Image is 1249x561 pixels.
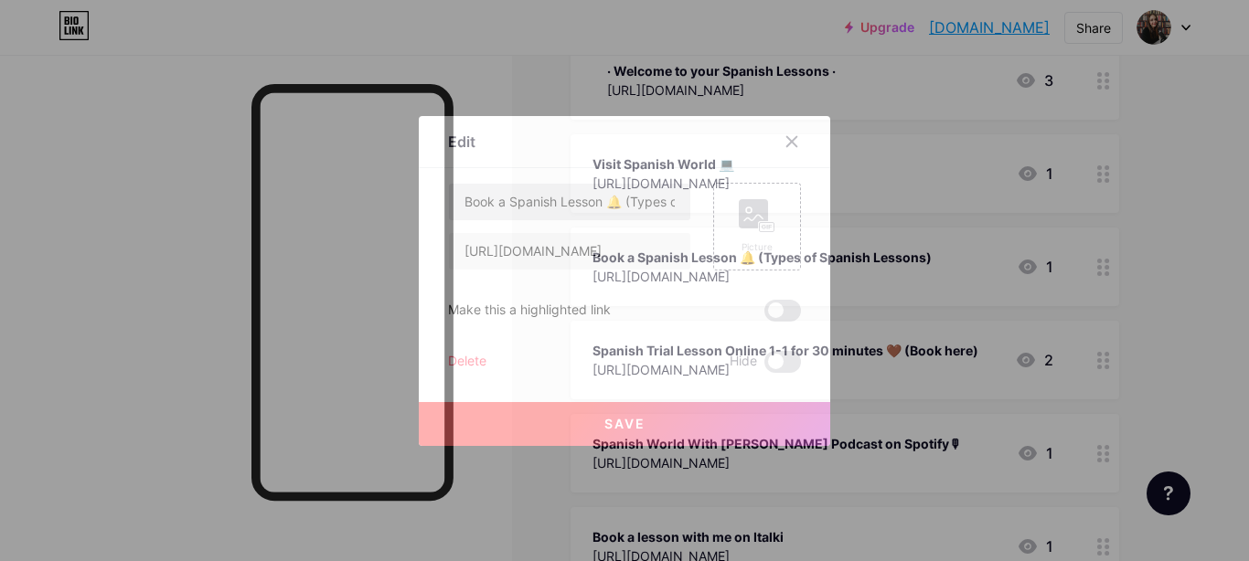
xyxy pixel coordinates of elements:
[449,184,690,220] input: Title
[448,131,475,153] div: Edit
[419,402,830,446] button: Save
[739,240,775,254] div: Picture
[448,300,611,322] div: Make this a highlighted link
[449,233,690,270] input: URL
[730,351,757,373] span: Hide
[604,416,646,431] span: Save
[448,351,486,373] div: Delete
